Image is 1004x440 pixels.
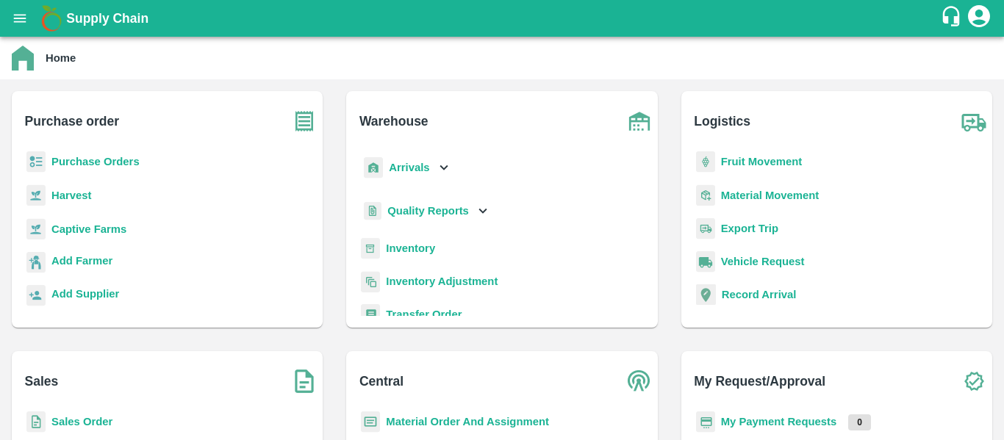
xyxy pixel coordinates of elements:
a: Purchase Orders [51,156,140,167]
b: Add Farmer [51,255,112,267]
a: Inventory Adjustment [386,275,498,287]
img: vehicle [696,251,715,273]
a: Vehicle Request [721,256,805,267]
img: sales [26,411,46,433]
img: payment [696,411,715,433]
img: central [621,363,658,400]
img: purchase [286,103,323,140]
img: warehouse [621,103,658,140]
img: whInventory [361,238,380,259]
a: Material Movement [721,190,820,201]
a: Inventory [386,242,435,254]
button: open drawer [3,1,37,35]
b: Central [359,371,404,392]
img: fruit [696,151,715,173]
b: Add Supplier [51,288,119,300]
img: farmer [26,252,46,273]
b: Logistics [694,111,750,131]
img: truck [955,103,992,140]
b: Purchase order [25,111,119,131]
img: qualityReport [364,202,381,220]
b: Home [46,52,76,64]
img: recordArrival [696,284,716,305]
b: Supply Chain [66,11,148,26]
a: Record Arrival [722,289,797,300]
img: whTransfer [361,304,380,325]
a: Add Farmer [51,253,112,273]
b: Quality Reports [387,205,469,217]
p: 0 [848,414,871,430]
img: check [955,363,992,400]
a: Add Supplier [51,286,119,306]
img: whArrival [364,157,383,178]
div: Arrivals [361,151,452,184]
div: customer-support [940,5,966,32]
div: Quality Reports [361,196,491,226]
img: logo [37,4,66,33]
a: Supply Chain [66,8,940,29]
a: Sales Order [51,416,112,428]
div: account of current user [966,3,992,34]
img: harvest [26,218,46,240]
b: Arrivals [389,162,429,173]
b: Sales [25,371,59,392]
img: material [696,184,715,206]
a: Transfer Order [386,309,462,320]
b: Warehouse [359,111,429,131]
img: centralMaterial [361,411,380,433]
a: My Payment Requests [721,416,837,428]
img: harvest [26,184,46,206]
img: home [12,46,34,71]
a: Captive Farms [51,223,126,235]
img: inventory [361,271,380,292]
a: Harvest [51,190,91,201]
a: Fruit Movement [721,156,803,167]
img: delivery [696,218,715,239]
img: soSales [286,363,323,400]
a: Export Trip [721,223,778,234]
a: Material Order And Assignment [386,416,549,428]
img: supplier [26,285,46,306]
b: My Request/Approval [694,371,825,392]
img: reciept [26,151,46,173]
